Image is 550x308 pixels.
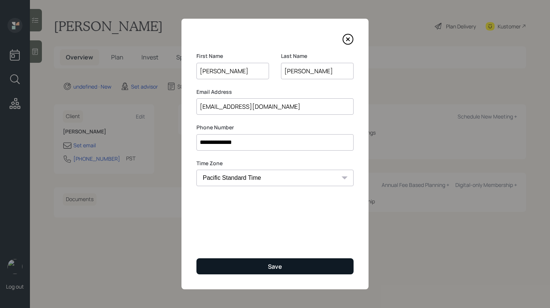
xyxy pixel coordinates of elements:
[196,52,269,60] label: First Name
[196,258,354,274] button: Save
[196,88,354,96] label: Email Address
[196,160,354,167] label: Time Zone
[281,52,354,60] label: Last Name
[196,124,354,131] label: Phone Number
[268,262,282,271] div: Save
